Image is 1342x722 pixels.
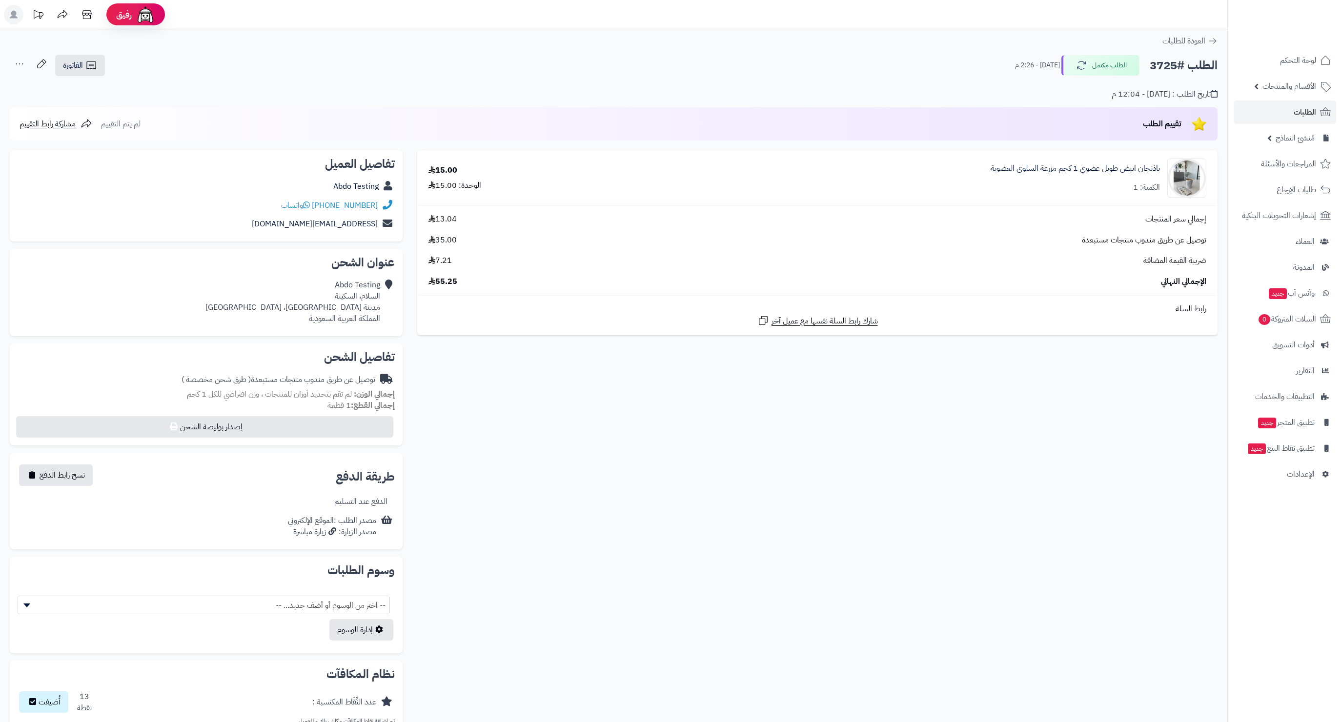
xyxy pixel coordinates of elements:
[1280,54,1316,67] span: لوحة التحكم
[18,564,395,576] h2: وسوم الطلبات
[1296,364,1315,378] span: التقارير
[1168,159,1206,198] img: 48_68cfc1d464257_4d0f9a42-90x90.jpeg
[1150,56,1218,76] h2: الطلب #3725
[187,388,352,400] span: لم تقم بتحديد أوزان للمنتجات ، وزن افتراضي للكل 1 كجم
[1293,261,1315,274] span: المدونة
[312,200,378,211] a: [PHONE_NUMBER]
[772,316,878,327] span: شارك رابط السلة نفسها مع عميل آخر
[1234,411,1336,434] a: تطبيق المتجرجديد
[18,351,395,363] h2: تفاصيل الشحن
[1268,286,1315,300] span: وآتس آب
[1294,105,1316,119] span: الطلبات
[428,276,457,287] span: 55.25
[1234,359,1336,382] a: التقارير
[1234,333,1336,357] a: أدوات التسويق
[18,257,395,268] h2: عنوان الشحن
[1234,230,1336,253] a: العملاء
[1234,437,1336,460] a: تطبيق نقاط البيعجديد
[1258,314,1270,325] span: 0
[101,118,141,130] span: لم يتم التقييم
[1234,178,1336,201] a: طلبات الإرجاع
[205,280,380,324] div: Abdo Testing السلام، السكينة مدينة [GEOGRAPHIC_DATA]، [GEOGRAPHIC_DATA] المملكة العربية السعودية
[1257,416,1315,429] span: تطبيق المتجر
[1234,204,1336,227] a: إشعارات التحويلات البنكية
[757,315,878,327] a: شارك رابط السلة نفسها مع عميل آخر
[1234,385,1336,408] a: التطبيقات والخدمات
[1234,152,1336,176] a: المراجعات والأسئلة
[1234,307,1336,331] a: السلات المتروكة0
[1269,288,1287,299] span: جديد
[312,697,376,708] div: عدد النِّقَاط المكتسبة :
[20,118,76,130] span: مشاركة رابط التقييم
[421,303,1214,315] div: رابط السلة
[1258,418,1276,428] span: جديد
[329,619,393,641] a: إدارة الوسوم
[351,400,395,411] strong: إجمالي القطع:
[1276,131,1315,145] span: مُنشئ النماذج
[19,691,68,713] button: أُضيفت
[281,200,310,211] a: واتساب
[1061,55,1139,76] button: الطلب مكتمل
[1015,60,1060,70] small: [DATE] - 2:26 م
[1112,89,1218,100] div: تاريخ الطلب : [DATE] - 12:04 م
[1262,80,1316,93] span: الأقسام والمنتجات
[116,9,132,20] span: رفيق
[18,158,395,170] h2: تفاصيل العميل
[1234,256,1336,279] a: المدونة
[428,255,452,266] span: 7.21
[1234,281,1336,305] a: وآتس آبجديد
[16,416,393,438] button: إصدار بوليصة الشحن
[18,668,395,680] h2: نظام المكافآت
[334,496,387,507] div: الدفع عند التسليم
[1133,182,1160,193] div: الكمية: 1
[136,5,155,24] img: ai-face.png
[1296,235,1315,248] span: العملاء
[1287,467,1315,481] span: الإعدادات
[55,55,105,76] a: الفاتورة
[1261,157,1316,171] span: المراجعات والأسئلة
[428,180,481,191] div: الوحدة: 15.00
[336,471,395,482] h2: طريقة الدفع
[63,60,83,71] span: الفاتورة
[1143,255,1206,266] span: ضريبة القيمة المضافة
[20,118,92,130] a: مشاركة رابط التقييم
[77,702,92,714] div: نقطة
[327,400,395,411] small: 1 قطعة
[77,691,92,714] div: 13
[428,214,457,225] span: 13.04
[1247,441,1315,455] span: تطبيق نقاط البيع
[40,469,85,481] span: نسخ رابط الدفع
[1277,183,1316,197] span: طلبات الإرجاع
[1272,338,1315,352] span: أدوات التسويق
[1258,312,1316,326] span: السلات المتروكة
[19,464,93,486] button: نسخ رابط الدفع
[333,180,379,192] a: Abdo Testing
[1234,462,1336,486] a: الإعدادات
[1255,390,1315,403] span: التطبيقات والخدمات
[1234,49,1336,72] a: لوحة التحكم
[1162,35,1205,47] span: العودة للطلبات
[1161,276,1206,287] span: الإجمالي النهائي
[1162,35,1218,47] a: العودة للطلبات
[1145,214,1206,225] span: إجمالي سعر المنتجات
[26,5,50,27] a: تحديثات المنصة
[1248,443,1266,454] span: جديد
[1242,209,1316,222] span: إشعارات التحويلات البنكية
[18,596,389,615] span: -- اختر من الوسوم أو أضف جديد... --
[182,374,375,385] div: توصيل عن طريق مندوب منتجات مستبعدة
[1276,7,1333,28] img: logo-2.png
[252,218,378,230] a: [EMAIL_ADDRESS][DOMAIN_NAME]
[1234,100,1336,124] a: الطلبات
[991,163,1160,174] a: باذنجان ابيض طويل عضوي 1 كجم مزرعة السلوى العضوية
[428,165,457,176] div: 15.00
[18,596,390,614] span: -- اختر من الوسوم أو أضف جديد... --
[182,374,251,385] span: ( طرق شحن مخصصة )
[428,235,457,246] span: 35.00
[288,526,376,538] div: مصدر الزيارة: زيارة مباشرة
[1082,235,1206,246] span: توصيل عن طريق مندوب منتجات مستبعدة
[1143,118,1181,130] span: تقييم الطلب
[288,515,376,538] div: مصدر الطلب :الموقع الإلكتروني
[354,388,395,400] strong: إجمالي الوزن:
